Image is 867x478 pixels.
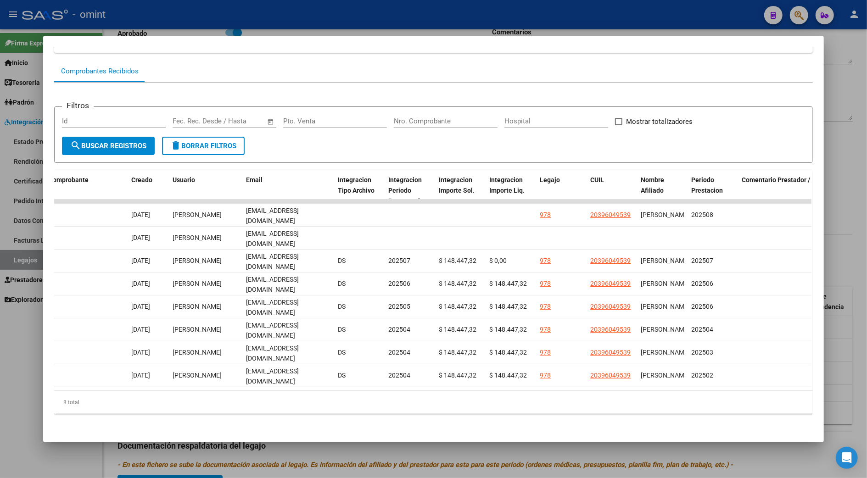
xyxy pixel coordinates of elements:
[338,176,375,194] span: Integracion Tipo Archivo
[641,176,664,194] span: Nombre Afiliado
[173,303,222,310] span: [PERSON_NAME]
[489,372,527,379] span: $ 148.447,32
[540,301,551,312] div: 978
[489,280,527,287] span: $ 148.447,32
[540,176,560,183] span: Legajo
[489,303,527,310] span: $ 148.447,32
[62,137,155,155] button: Buscar Registros
[338,303,346,310] span: DS
[246,367,299,385] span: [EMAIL_ADDRESS][DOMAIN_NAME]
[173,349,222,356] span: [PERSON_NAME]
[439,372,476,379] span: $ 148.447,32
[388,257,410,264] span: 202507
[131,176,152,183] span: Creado
[173,211,222,218] span: [PERSON_NAME]
[54,391,812,414] div: 8 total
[173,234,222,241] span: [PERSON_NAME]
[246,230,299,248] span: [EMAIL_ADDRESS][DOMAIN_NAME]
[388,326,410,333] span: 202504
[641,372,690,379] span: [PERSON_NAME]
[691,303,713,310] span: 202506
[246,207,299,225] span: [EMAIL_ADDRESS][DOMAIN_NAME]
[691,257,713,264] span: 202507
[435,170,486,211] datatable-header-cell: Integracion Importe Sol.
[70,142,146,150] span: Buscar Registros
[246,253,299,271] span: [EMAIL_ADDRESS][DOMAIN_NAME]
[626,116,693,127] span: Mostrar totalizadores
[173,372,222,379] span: [PERSON_NAME]
[540,347,551,358] div: 978
[131,303,150,310] span: [DATE]
[439,326,476,333] span: $ 148.447,32
[246,345,299,362] span: [EMAIL_ADDRESS][DOMAIN_NAME]
[173,280,222,287] span: [PERSON_NAME]
[590,349,631,356] span: 20396049539
[540,210,551,220] div: 978
[489,326,527,333] span: $ 148.447,32
[131,234,150,241] span: [DATE]
[388,280,410,287] span: 202506
[131,211,150,218] span: [DATE]
[170,140,181,151] mat-icon: delete
[131,326,150,333] span: [DATE]
[439,176,475,194] span: Integracion Importe Sol.
[334,170,385,211] datatable-header-cell: Integracion Tipo Archivo
[590,211,631,218] span: 20396049539
[590,303,631,310] span: 20396049539
[388,176,427,205] span: Integracion Periodo Presentacion
[738,170,853,211] datatable-header-cell: Comentario Prestador / Gerenciador
[173,117,210,125] input: Fecha inicio
[486,170,536,211] datatable-header-cell: Integracion Importe Liq.
[641,326,690,333] span: [PERSON_NAME]
[170,142,236,150] span: Borrar Filtros
[641,211,690,218] span: [PERSON_NAME]
[131,349,150,356] span: [DATE]
[162,137,245,155] button: Borrar Filtros
[489,349,527,356] span: $ 148.447,32
[338,280,346,287] span: DS
[439,303,476,310] span: $ 148.447,32
[338,257,346,264] span: DS
[131,372,150,379] span: [DATE]
[173,257,222,264] span: [PERSON_NAME]
[641,349,690,356] span: [PERSON_NAME]
[242,170,334,211] datatable-header-cell: Email
[691,211,713,218] span: 202508
[45,170,128,211] datatable-header-cell: Comprobante
[641,280,690,287] span: [PERSON_NAME]
[590,326,631,333] span: 20396049539
[691,176,723,194] span: Periodo Prestacion
[590,176,604,183] span: CUIL
[540,324,551,335] div: 978
[49,176,89,183] span: Comprobante
[637,170,688,211] datatable-header-cell: Nombre Afiliado
[836,447,858,469] div: Open Intercom Messenger
[61,66,139,77] div: Comprobantes Recibidos
[742,176,848,183] span: Comentario Prestador / Gerenciador
[688,170,738,211] datatable-header-cell: Periodo Prestacion
[388,372,410,379] span: 202504
[246,276,299,294] span: [EMAIL_ADDRESS][DOMAIN_NAME]
[246,176,263,183] span: Email
[691,326,713,333] span: 202504
[246,322,299,339] span: [EMAIL_ADDRESS][DOMAIN_NAME]
[439,257,476,264] span: $ 148.447,32
[128,170,169,211] datatable-header-cell: Creado
[489,257,507,264] span: $ 0,00
[590,280,631,287] span: 20396049539
[173,326,222,333] span: [PERSON_NAME]
[338,372,346,379] span: DS
[691,349,713,356] span: 202503
[641,303,690,310] span: [PERSON_NAME]
[590,372,631,379] span: 20396049539
[218,117,263,125] input: Fecha fin
[388,349,410,356] span: 202504
[169,170,242,211] datatable-header-cell: Usuario
[540,370,551,381] div: 978
[691,372,713,379] span: 202502
[641,257,690,264] span: [PERSON_NAME]
[246,299,299,317] span: [EMAIL_ADDRESS][DOMAIN_NAME]
[536,170,587,211] datatable-header-cell: Legajo
[590,257,631,264] span: 20396049539
[540,278,551,289] div: 978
